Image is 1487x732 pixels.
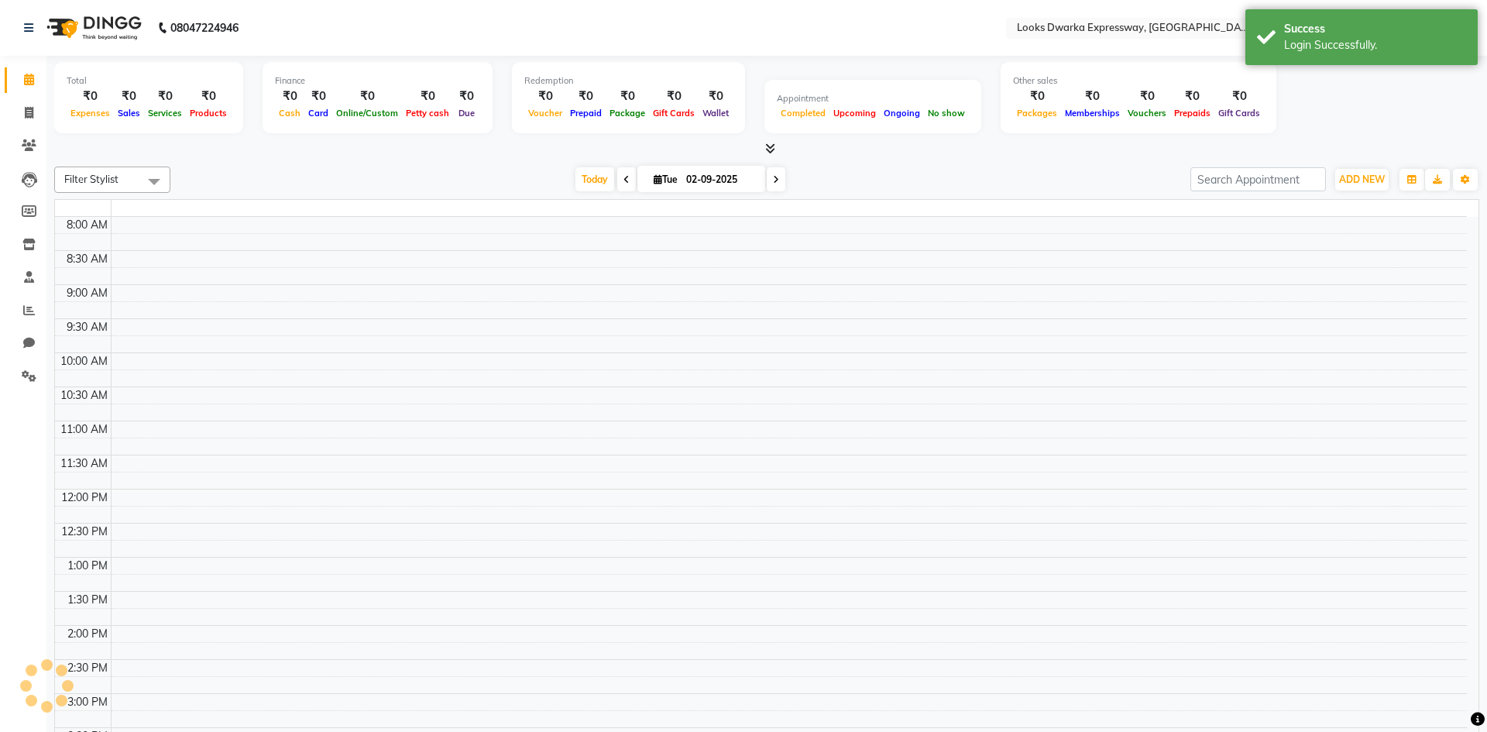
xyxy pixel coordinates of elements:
div: ₹0 [275,88,304,105]
span: Package [606,108,649,119]
div: ₹0 [332,88,402,105]
div: Finance [275,74,480,88]
input: 2025-09-02 [682,168,759,191]
div: 12:00 PM [58,490,111,506]
div: Appointment [777,92,969,105]
span: Expenses [67,108,114,119]
div: Total [67,74,231,88]
div: Success [1284,21,1466,37]
div: 8:30 AM [64,251,111,267]
span: Products [186,108,231,119]
span: ADD NEW [1339,174,1385,185]
img: logo [39,6,146,50]
span: Petty cash [402,108,453,119]
div: ₹0 [1124,88,1170,105]
div: ₹0 [144,88,186,105]
div: Login Successfully. [1284,37,1466,53]
div: ₹0 [67,88,114,105]
div: ₹0 [1013,88,1061,105]
div: ₹0 [1214,88,1264,105]
b: 08047224946 [170,6,239,50]
span: Prepaids [1170,108,1214,119]
span: Filter Stylist [64,173,118,185]
div: 1:00 PM [64,558,111,574]
span: Packages [1013,108,1061,119]
div: 9:00 AM [64,285,111,301]
span: Upcoming [829,108,880,119]
span: Gift Cards [1214,108,1264,119]
span: Gift Cards [649,108,699,119]
div: ₹0 [566,88,606,105]
div: ₹0 [402,88,453,105]
input: Search Appointment [1190,167,1326,191]
span: Memberships [1061,108,1124,119]
span: Tue [650,174,682,185]
div: 10:30 AM [57,387,111,404]
span: Card [304,108,332,119]
span: Prepaid [566,108,606,119]
div: ₹0 [1170,88,1214,105]
span: No show [924,108,969,119]
div: ₹0 [114,88,144,105]
span: Services [144,108,186,119]
span: Sales [114,108,144,119]
span: Ongoing [880,108,924,119]
div: 11:30 AM [57,455,111,472]
span: Vouchers [1124,108,1170,119]
div: 2:00 PM [64,626,111,642]
div: 2:30 PM [64,660,111,676]
button: ADD NEW [1335,169,1389,191]
div: 8:00 AM [64,217,111,233]
div: 11:00 AM [57,421,111,438]
div: 12:30 PM [58,524,111,540]
span: Today [575,167,614,191]
div: 1:30 PM [64,592,111,608]
div: ₹0 [699,88,733,105]
div: 9:30 AM [64,319,111,335]
span: Online/Custom [332,108,402,119]
div: ₹0 [524,88,566,105]
div: ₹0 [453,88,480,105]
span: Cash [275,108,304,119]
div: ₹0 [186,88,231,105]
span: Due [455,108,479,119]
span: Completed [777,108,829,119]
div: ₹0 [1061,88,1124,105]
div: ₹0 [649,88,699,105]
span: Wallet [699,108,733,119]
div: ₹0 [606,88,649,105]
div: 10:00 AM [57,353,111,369]
div: Other sales [1013,74,1264,88]
div: 3:00 PM [64,694,111,710]
div: Redemption [524,74,733,88]
span: Voucher [524,108,566,119]
div: ₹0 [304,88,332,105]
